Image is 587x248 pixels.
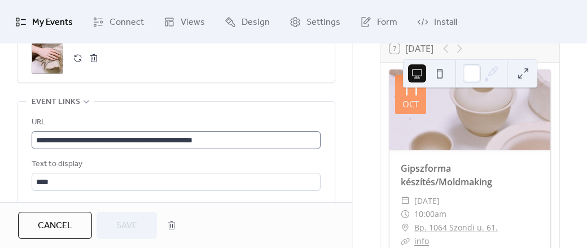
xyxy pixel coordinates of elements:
[401,234,410,248] div: ​
[401,221,410,234] div: ​
[402,100,419,108] div: Oct
[216,5,278,39] a: Design
[18,212,92,239] button: Cancel
[414,221,498,234] a: Bp. 1064 Szondi u. 61.
[45,200,102,214] span: Open in new tab
[32,116,318,129] div: URL
[414,207,446,221] span: 10:00am
[38,219,72,233] span: Cancel
[409,5,466,39] a: Install
[7,5,81,39] a: My Events
[109,14,144,31] span: Connect
[306,14,340,31] span: Settings
[32,42,63,74] div: ;
[401,207,410,221] div: ​
[377,14,397,31] span: Form
[281,5,349,39] a: Settings
[32,95,80,109] span: Event links
[32,158,318,171] div: Text to display
[352,5,406,39] a: Form
[32,14,73,31] span: My Events
[414,236,429,246] a: info
[414,194,440,208] span: [DATE]
[401,162,492,188] a: Gipszforma készítés/Moldmaking
[434,14,457,31] span: Install
[242,14,270,31] span: Design
[401,194,410,208] div: ​
[181,14,205,31] span: Views
[155,5,213,39] a: Views
[401,81,420,98] div: 11
[84,5,152,39] a: Connect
